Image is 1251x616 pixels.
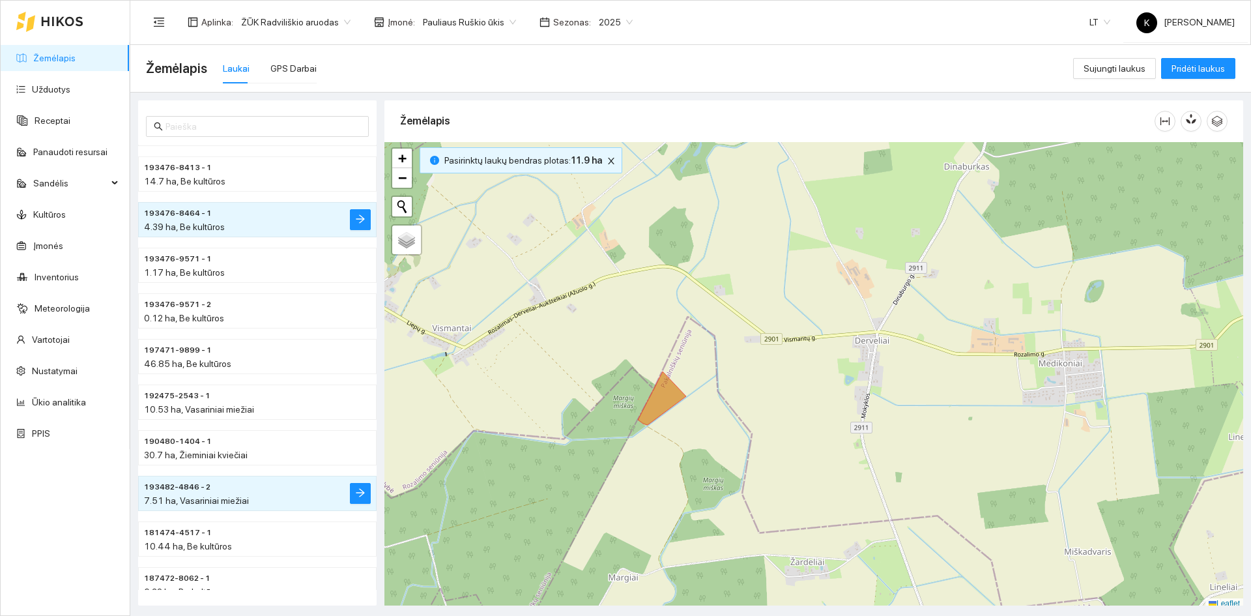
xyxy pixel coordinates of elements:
a: Ūkio analitika [32,397,86,407]
a: Pridėti laukus [1161,63,1235,74]
span: Pauliaus Ruškio ūkis [423,12,516,32]
button: Pridėti laukus [1161,58,1235,79]
span: 46.85 ha, Be kultūros [144,359,231,369]
a: Žemėlapis [33,53,76,63]
span: 4.39 ha, Be kultūros [144,222,225,232]
span: LT [1089,12,1110,32]
span: close [604,156,618,166]
span: 14.7 ha, Be kultūros [144,176,225,186]
span: 2025 [599,12,633,32]
button: arrow-right [350,209,371,230]
span: menu-fold [153,16,165,28]
span: info-circle [430,156,439,165]
span: 190480-1404 - 1 [144,435,212,448]
a: PPIS [32,428,50,439]
span: K [1144,12,1149,33]
span: 181474-4517 - 1 [144,527,212,539]
span: ŽŪK Radviliškio aruodas [241,12,351,32]
span: column-width [1155,116,1175,126]
span: Sujungti laukus [1084,61,1145,76]
a: Leaflet [1209,599,1240,608]
span: layout [188,17,198,27]
span: arrow-right [355,214,366,226]
div: Žemėlapis [400,102,1155,139]
span: Žemėlapis [146,58,207,79]
span: 187472-8062 - 1 [144,572,210,585]
span: 193476-8413 - 1 [144,162,212,174]
span: 193476-8464 - 1 [144,207,212,220]
span: + [398,150,407,166]
button: menu-fold [146,9,172,35]
span: 193482-4846 - 2 [144,481,210,493]
a: Įmonės [33,241,63,251]
a: Panaudoti resursai [33,147,108,157]
span: 193476-9571 - 1 [144,253,212,265]
span: 0.12 ha, Be kultūros [144,313,224,323]
a: Zoom out [392,168,412,188]
a: Kultūros [33,209,66,220]
span: 192475-2543 - 1 [144,390,210,402]
span: 193476-9571 - 2 [144,299,211,311]
button: Initiate a new search [392,197,412,216]
a: Vartotojai [32,334,70,345]
input: Paieška [165,119,361,134]
span: 6.32 ha, Be kultūros [144,587,223,597]
a: Inventorius [35,272,79,282]
span: 10.44 ha, Be kultūros [144,541,232,551]
a: Užduotys [32,84,70,95]
span: 10.53 ha, Vasariniai miežiai [144,404,254,415]
a: Nustatymai [32,366,78,376]
button: arrow-right [350,483,371,504]
span: 7.51 ha, Vasariniai miežiai [144,495,249,506]
a: Zoom in [392,149,412,168]
a: Receptai [35,115,70,126]
span: Pridėti laukus [1172,61,1225,76]
span: Įmonė : [388,15,415,29]
span: − [398,169,407,186]
a: Meteorologija [35,303,90,314]
span: [PERSON_NAME] [1136,17,1235,27]
span: search [154,122,163,131]
button: close [603,153,619,169]
span: calendar [539,17,550,27]
button: Sujungti laukus [1073,58,1156,79]
span: Aplinka : [201,15,233,29]
span: arrow-right [355,488,366,500]
b: 11.9 ha [571,155,602,166]
span: Sandėlis [33,170,108,196]
span: shop [374,17,384,27]
div: GPS Darbai [270,61,317,76]
span: 30.7 ha, Žieminiai kviečiai [144,450,248,460]
span: 1.17 ha, Be kultūros [144,267,225,278]
span: 197471-9899 - 1 [144,344,212,357]
span: Sezonas : [553,15,591,29]
a: Sujungti laukus [1073,63,1156,74]
a: Layers [392,226,421,254]
button: column-width [1155,111,1175,132]
span: Pasirinktų laukų bendras plotas : [444,153,602,168]
div: Laukai [223,61,250,76]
